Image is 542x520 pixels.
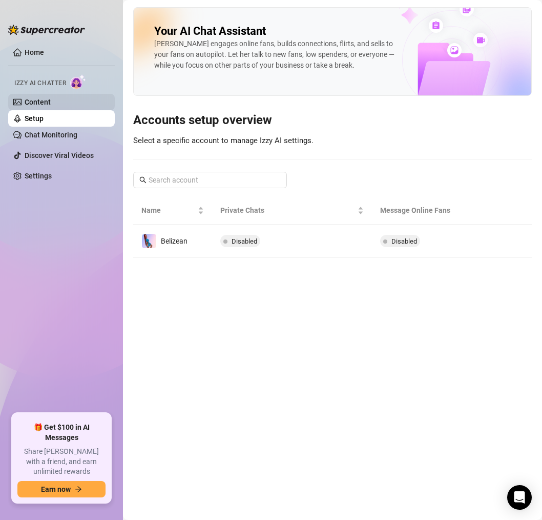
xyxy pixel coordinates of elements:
button: Earn nowarrow-right [17,481,106,497]
input: Search account [149,174,273,186]
th: Private Chats [212,196,372,225]
span: Disabled [391,237,417,245]
a: Discover Viral Videos [25,151,94,159]
img: logo-BBDzfeDw.svg [8,25,85,35]
th: Message Online Fans [372,196,478,225]
span: Disabled [232,237,257,245]
a: Content [25,98,51,106]
span: Name [141,205,196,216]
th: Name [133,196,212,225]
span: Select a specific account to manage Izzy AI settings. [133,136,314,145]
img: Belizean [142,234,156,248]
a: Setup [25,114,44,123]
span: Share [PERSON_NAME] with a friend, and earn unlimited rewards [17,447,106,477]
div: Open Intercom Messenger [507,485,532,510]
span: arrow-right [75,486,82,493]
img: AI Chatter [70,74,86,89]
a: Home [25,48,44,56]
a: Chat Monitoring [25,131,77,139]
h2: Your AI Chat Assistant [154,24,266,38]
a: Settings [25,172,52,180]
span: Private Chats [220,205,356,216]
div: [PERSON_NAME] engages online fans, builds connections, flirts, and sells to your fans on autopilo... [154,38,404,71]
h3: Accounts setup overview [133,112,532,129]
span: Earn now [41,485,71,493]
span: 🎁 Get $100 in AI Messages [17,423,106,443]
span: Belizean [161,237,187,245]
span: Izzy AI Chatter [14,78,66,88]
span: search [139,176,147,184]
